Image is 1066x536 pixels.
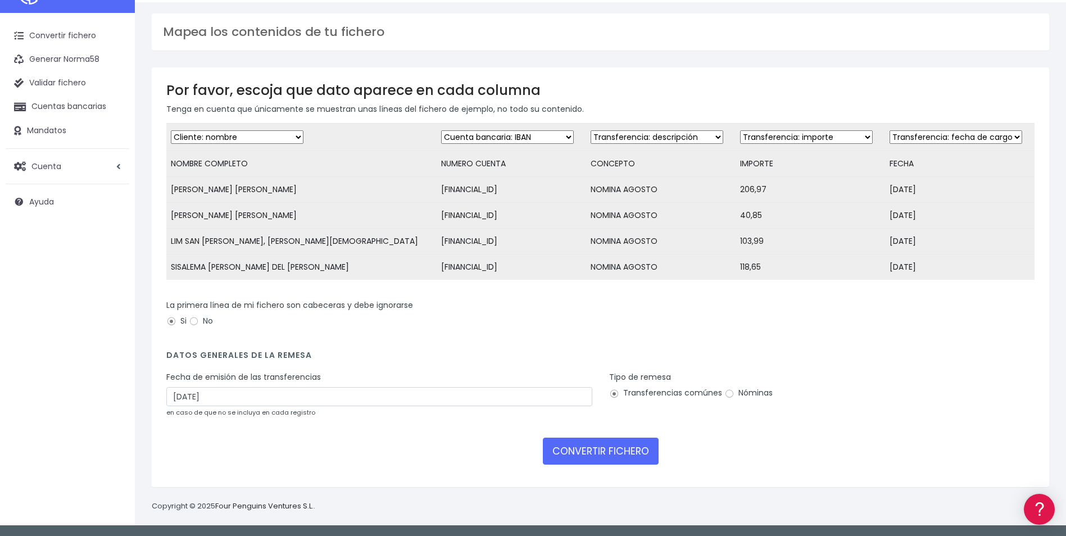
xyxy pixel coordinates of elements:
[166,203,437,229] td: [PERSON_NAME] [PERSON_NAME]
[11,142,214,160] a: Formatos
[885,177,1035,203] td: [DATE]
[736,203,885,229] td: 40,85
[6,155,129,178] a: Cuenta
[166,315,187,327] label: Si
[166,229,437,255] td: LIM SAN [PERSON_NAME], [PERSON_NAME][DEMOGRAPHIC_DATA]
[11,177,214,194] a: Videotutoriales
[736,177,885,203] td: 206,97
[609,371,671,383] label: Tipo de remesa
[586,255,736,280] td: NOMINA AGOSTO
[163,25,1038,39] h3: Mapea los contenidos de tu fichero
[29,196,54,207] span: Ayuda
[166,82,1035,98] h3: Por favor, escoja que dato aparece en cada columna
[11,124,214,135] div: Convertir ficheros
[166,371,321,383] label: Fecha de emisión de las transferencias
[166,255,437,280] td: SISALEMA [PERSON_NAME] DEL [PERSON_NAME]
[437,229,586,255] td: [FINANCIAL_ID]
[6,95,129,119] a: Cuentas bancarias
[31,160,61,171] span: Cuenta
[586,229,736,255] td: NOMINA AGOSTO
[166,408,315,417] small: en caso de que no se incluya en cada registro
[736,229,885,255] td: 103,99
[609,387,722,399] label: Transferencias comúnes
[437,255,586,280] td: [FINANCIAL_ID]
[6,48,129,71] a: Generar Norma58
[6,71,129,95] a: Validar fichero
[724,387,773,399] label: Nóminas
[885,203,1035,229] td: [DATE]
[166,351,1035,366] h4: Datos generales de la remesa
[11,194,214,212] a: Perfiles de empresas
[885,151,1035,177] td: FECHA
[437,203,586,229] td: [FINANCIAL_ID]
[215,501,314,511] a: Four Penguins Ventures S.L.
[437,151,586,177] td: NUMERO CUENTA
[6,119,129,143] a: Mandatos
[586,203,736,229] td: NOMINA AGOSTO
[736,255,885,280] td: 118,65
[11,160,214,177] a: Problemas habituales
[152,501,315,512] p: Copyright © 2025 .
[189,315,213,327] label: No
[166,177,437,203] td: [PERSON_NAME] [PERSON_NAME]
[543,438,659,465] button: CONVERTIR FICHERO
[11,301,214,320] button: Contáctanos
[437,177,586,203] td: [FINANCIAL_ID]
[586,177,736,203] td: NOMINA AGOSTO
[11,78,214,89] div: Información general
[885,229,1035,255] td: [DATE]
[166,299,413,311] label: La primera línea de mi fichero son cabeceras y debe ignorarse
[736,151,885,177] td: IMPORTE
[6,190,129,214] a: Ayuda
[586,151,736,177] td: CONCEPTO
[11,270,214,280] div: Programadores
[11,241,214,258] a: General
[885,255,1035,280] td: [DATE]
[155,324,216,334] a: POWERED BY ENCHANT
[6,24,129,48] a: Convertir fichero
[11,223,214,234] div: Facturación
[166,103,1035,115] p: Tenga en cuenta que únicamente se muestran unas líneas del fichero de ejemplo, no todo su contenido.
[166,151,437,177] td: NOMBRE COMPLETO
[11,287,214,305] a: API
[11,96,214,113] a: Información general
